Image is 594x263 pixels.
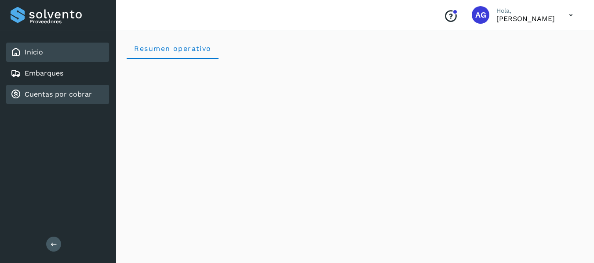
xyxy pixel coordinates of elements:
a: Cuentas por cobrar [25,90,92,98]
p: ALFONSO García Flores [496,14,555,23]
p: Proveedores [29,18,106,25]
div: Cuentas por cobrar [6,85,109,104]
a: Embarques [25,69,63,77]
div: Embarques [6,64,109,83]
span: Resumen operativo [134,44,211,53]
div: Inicio [6,43,109,62]
p: Hola, [496,7,555,14]
a: Inicio [25,48,43,56]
